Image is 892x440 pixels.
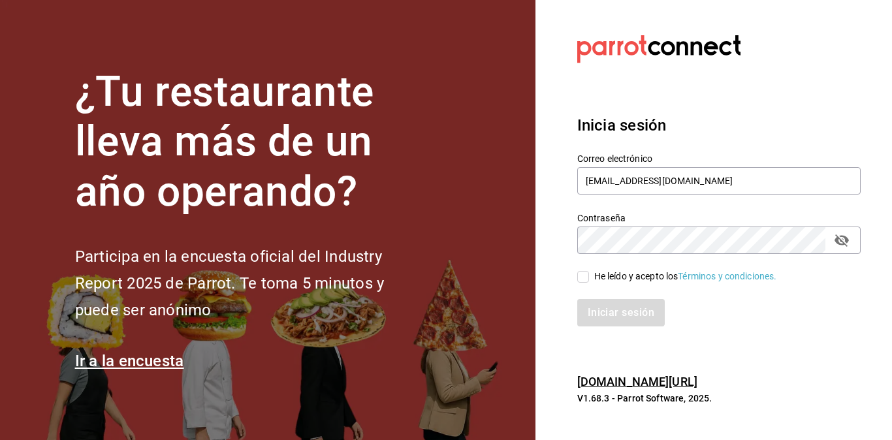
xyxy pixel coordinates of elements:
button: passwordField [831,229,853,251]
a: Ir a la encuesta [75,352,184,370]
h2: Participa en la encuesta oficial del Industry Report 2025 de Parrot. Te toma 5 minutos y puede se... [75,244,428,323]
h3: Inicia sesión [577,114,861,137]
a: [DOMAIN_NAME][URL] [577,375,697,388]
p: V1.68.3 - Parrot Software, 2025. [577,392,861,405]
input: Ingresa tu correo electrónico [577,167,861,195]
label: Contraseña [577,213,861,222]
h1: ¿Tu restaurante lleva más de un año operando? [75,67,428,217]
a: Términos y condiciones. [678,271,776,281]
div: He leído y acepto los [594,270,777,283]
label: Correo electrónico [577,153,861,163]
